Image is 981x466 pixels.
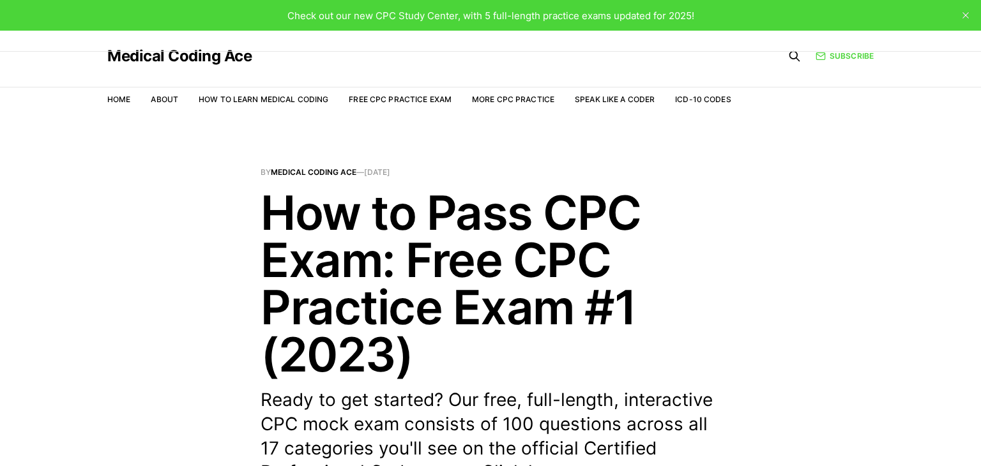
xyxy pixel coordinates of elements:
[955,5,976,26] button: close
[349,94,452,104] a: Free CPC Practice Exam
[472,94,554,104] a: More CPC Practice
[199,94,328,104] a: How to Learn Medical Coding
[364,167,390,177] time: [DATE]
[287,10,694,22] span: Check out our new CPC Study Center, with 5 full-length practice exams updated for 2025!
[772,403,981,466] iframe: portal-trigger
[575,94,655,104] a: Speak Like a Coder
[261,189,720,378] h1: How to Pass CPC Exam: Free CPC Practice Exam #1 (2023)
[261,169,720,176] span: By —
[107,94,130,104] a: Home
[675,94,731,104] a: ICD-10 Codes
[151,94,178,104] a: About
[816,50,874,62] a: Subscribe
[107,49,252,64] a: Medical Coding Ace
[271,167,356,177] a: Medical Coding Ace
